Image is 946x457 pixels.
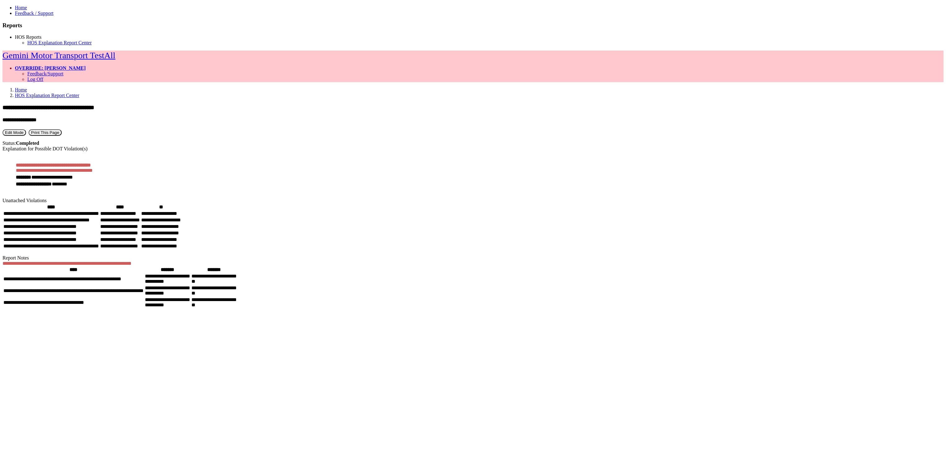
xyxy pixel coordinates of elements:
h3: Reports [2,22,944,29]
a: HOS Explanation Report Center [27,40,92,45]
a: HOS Reports [15,34,42,40]
a: OVERRIDE: [PERSON_NAME] [15,65,86,71]
a: Home [15,87,27,92]
a: Home [15,5,27,10]
button: Edit Mode [2,129,26,136]
a: Feedback/Support [27,71,63,76]
a: HOS Explanation Report Center [15,93,79,98]
a: Gemini Motor Transport TestAll [2,51,115,60]
div: Report Notes [2,255,944,261]
div: Unattached Violations [2,198,944,203]
button: Print This Page [29,129,62,136]
a: Log Off [27,77,43,82]
strong: Completed [16,140,39,146]
div: Status: [2,140,944,146]
a: Feedback / Support [15,11,53,16]
div: Explanation for Possible DOT Violation(s) [2,146,944,152]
